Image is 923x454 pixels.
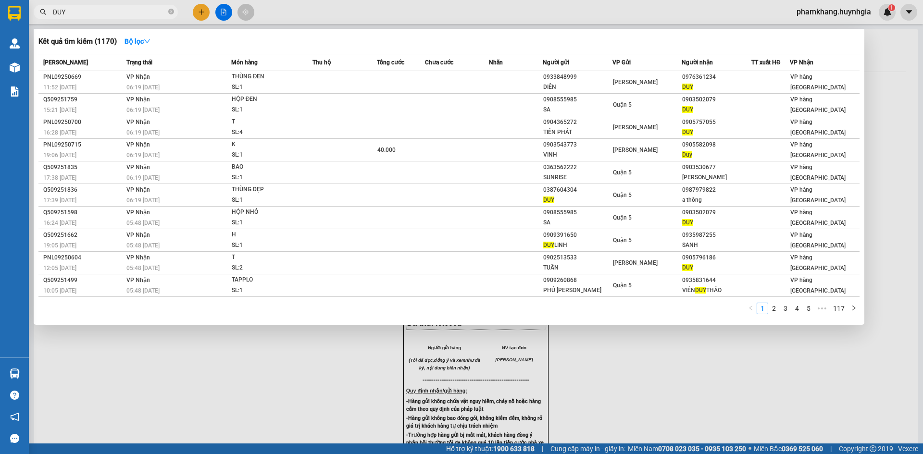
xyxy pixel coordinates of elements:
span: 06:19 [DATE] [126,174,160,181]
span: VP hàng [GEOGRAPHIC_DATA] [790,164,846,181]
div: SL: 4 [232,127,304,138]
span: close-circle [168,9,174,14]
div: HỘP ĐEN [232,94,304,105]
span: Chưa cước [425,59,453,66]
span: 06:19 [DATE] [126,129,160,136]
span: Quận 5 [613,214,632,221]
button: Bộ lọcdown [117,34,158,49]
div: K [232,139,304,150]
span: DUY [682,84,693,90]
div: 0987979822 [682,185,751,195]
div: Q509251835 [43,162,124,172]
span: DUY [543,196,554,203]
span: VP Nhận [126,141,150,148]
span: 10:05 [DATE] [43,287,76,294]
div: 0935987255 [682,230,751,240]
span: Nhãn [489,59,503,66]
span: VP hàng [GEOGRAPHIC_DATA] [790,119,846,136]
span: VP Nhận [790,59,813,66]
div: 0908555985 [543,208,612,218]
span: 06:19 [DATE] [126,197,160,204]
div: TUẤN [543,263,612,273]
img: logo-vxr [8,6,21,21]
div: SL: 1 [232,195,304,206]
div: Q509251598 [43,208,124,218]
span: right [851,305,857,311]
div: SL: 1 [232,218,304,228]
span: Quận 5 [613,192,632,198]
div: H [232,230,304,240]
div: Q509251836 [43,185,124,195]
span: VP Nhận [126,164,150,171]
div: TIẾN PHÁT [543,127,612,137]
div: PHÚ [PERSON_NAME] [543,285,612,295]
div: Q509251759 [43,95,124,105]
div: SA [543,218,612,228]
div: 0904365272 [543,117,612,127]
div: HỘP NHỎ [232,207,304,218]
div: BAO [232,162,304,172]
div: 0935831644 [682,275,751,285]
div: 0903530677 [682,162,751,172]
h3: Kết quả tìm kiếm ( 1170 ) [38,37,117,47]
div: 0902513533 [543,253,612,263]
img: warehouse-icon [10,38,20,49]
a: 3 [780,303,791,314]
div: 0903502079 [682,208,751,218]
div: 0908555985 [543,95,612,105]
div: Q509251499 [43,275,124,285]
span: down [144,38,150,45]
span: notification [10,412,19,421]
div: TAPPLO [232,275,304,285]
span: [PERSON_NAME] [613,124,658,131]
img: warehouse-icon [10,62,20,73]
span: 17:39 [DATE] [43,197,76,204]
div: SL: 1 [232,285,304,296]
div: SL: 1 [232,240,304,251]
div: 0905582098 [682,140,751,150]
span: VP hàng [GEOGRAPHIC_DATA] [790,186,846,204]
span: Quận 5 [613,237,632,244]
span: Thu hộ [312,59,331,66]
span: Trạng thái [126,59,152,66]
div: SA [543,105,612,115]
span: VP Nhận [126,96,150,103]
div: SL: 2 [232,263,304,273]
span: 17:38 [DATE] [43,174,76,181]
div: 0976361234 [682,72,751,82]
span: DUY [682,219,693,226]
span: Quận 5 [613,101,632,108]
span: VP hàng [GEOGRAPHIC_DATA] [790,74,846,91]
span: 12:05 [DATE] [43,265,76,271]
span: DUY [695,287,706,294]
div: 0903543773 [543,140,612,150]
div: 0909391650 [543,230,612,240]
a: 5 [803,303,814,314]
li: 2 [768,303,780,314]
span: [PERSON_NAME] [613,147,658,153]
div: SL: 1 [232,172,304,183]
span: Món hàng [231,59,258,66]
span: VP hàng [GEOGRAPHIC_DATA] [790,277,846,294]
img: warehouse-icon [10,368,20,379]
span: DUY [682,106,693,113]
span: VP Nhận [126,277,150,283]
li: 4 [791,303,803,314]
span: VP hàng [GEOGRAPHIC_DATA] [790,232,846,249]
div: THÙNG DẸP [232,184,304,195]
div: SL: 1 [232,105,304,115]
span: Quận 5 [613,282,632,289]
span: VP Nhận [126,254,150,261]
span: VP Nhận [126,186,150,193]
div: DIÊN [543,82,612,92]
span: TT xuất HĐ [751,59,781,66]
span: 11:52 [DATE] [43,84,76,91]
span: [PERSON_NAME] [613,259,658,266]
div: VINH [543,150,612,160]
span: DUY [682,264,693,271]
div: 0909260868 [543,275,612,285]
span: message [10,434,19,443]
span: VP Nhận [126,119,150,125]
span: search [40,9,47,15]
a: 117 [830,303,848,314]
